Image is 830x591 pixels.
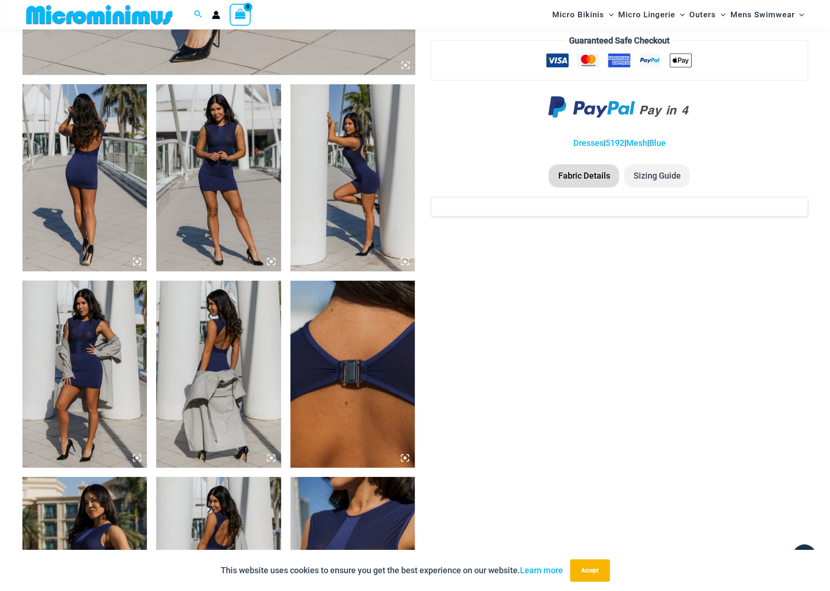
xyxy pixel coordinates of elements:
[22,281,147,468] img: Desire Me Navy 5192 Dress
[22,4,176,25] img: MM SHOP LOGO FLAT
[570,559,610,582] button: Accept
[22,84,147,271] img: Desire Me Navy 5192 Dress
[156,84,281,271] img: Desire Me Navy 5192 Dress
[550,3,616,27] a: Micro BikinisMenu ToggleMenu Toggle
[605,138,624,148] a: 5192
[520,565,563,575] a: Learn more
[552,3,604,27] span: Micro Bikinis
[728,3,806,27] a: Mens SwimwearMenu ToggleMenu Toggle
[618,3,675,27] span: Micro Lingerie
[194,9,202,21] a: Search icon link
[156,281,281,468] img: Desire Me Navy 5192 Dress
[212,11,220,19] a: Account icon link
[794,3,804,27] span: Menu Toggle
[549,1,808,28] nav: Site Navigation
[626,138,647,148] a: Mesh
[290,281,415,468] img: Desire Me Navy 5192 Dress
[230,4,251,25] a: View Shopping Cart, empty
[649,138,665,148] a: Blue
[730,3,794,27] span: Mens Swimwear
[689,3,716,27] span: Outers
[604,3,613,27] span: Menu Toggle
[221,563,563,577] p: This website uses cookies to ensure you get the best experience on our website.
[687,3,728,27] a: OutersMenu ToggleMenu Toggle
[290,84,415,271] img: Desire Me Navy 5192 Dress
[565,34,673,48] legend: Guaranteed Safe Checkout
[573,138,603,148] a: Dresses
[549,164,619,187] li: Fabric Details
[616,3,687,27] a: Micro LingerieMenu ToggleMenu Toggle
[675,3,685,27] span: Menu Toggle
[716,3,725,27] span: Menu Toggle
[624,164,690,187] li: Sizing Guide
[431,136,808,150] p: | | |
